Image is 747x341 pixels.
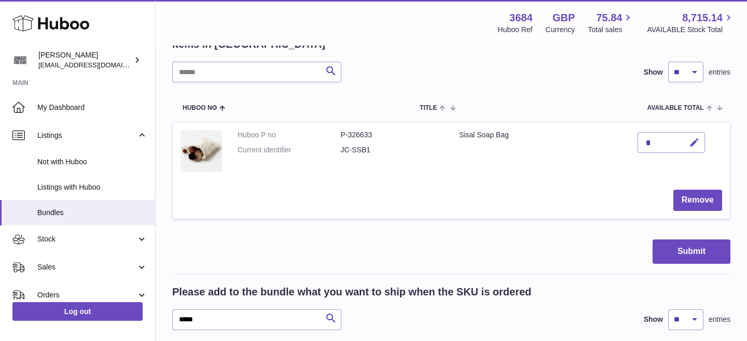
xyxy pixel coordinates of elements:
[37,290,136,300] span: Orders
[172,285,531,299] h2: Please add to the bundle what you want to ship when the SKU is ordered
[238,130,341,140] dt: Huboo P no
[682,11,723,25] span: 8,715.14
[709,315,730,324] span: entries
[709,67,730,77] span: entries
[588,11,634,35] a: 75.84 Total sales
[644,315,663,324] label: Show
[37,208,147,218] span: Bundles
[12,52,28,68] img: theinternationalventure@gmail.com
[38,61,153,69] span: [EMAIL_ADDRESS][DOMAIN_NAME]
[552,11,575,25] strong: GBP
[653,239,730,264] button: Submit
[37,262,136,272] span: Sales
[37,103,147,112] span: My Dashboard
[238,145,341,155] dt: Current identifier
[183,105,217,111] span: Huboo no
[38,50,132,70] div: [PERSON_NAME]
[647,11,735,35] a: 8,715.14 AVAILABLE Stock Total
[37,182,147,192] span: Listings with Huboo
[546,25,575,35] div: Currency
[341,145,444,155] dd: JC-SSB1
[647,25,735,35] span: AVAILABLE Stock Total
[596,11,622,25] span: 75.84
[451,122,630,182] td: Sisal Soap Bag
[498,25,533,35] div: Huboo Ref
[37,234,136,244] span: Stock
[644,67,663,77] label: Show
[647,105,704,111] span: AVAILABLE Total
[181,130,222,172] img: Sisal Soap Bag
[12,302,143,321] a: Log out
[673,190,722,211] button: Remove
[341,130,444,140] dd: P-326633
[588,25,634,35] span: Total sales
[509,11,533,25] strong: 3684
[37,131,136,140] span: Listings
[37,157,147,167] span: Not with Huboo
[420,105,437,111] span: Title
